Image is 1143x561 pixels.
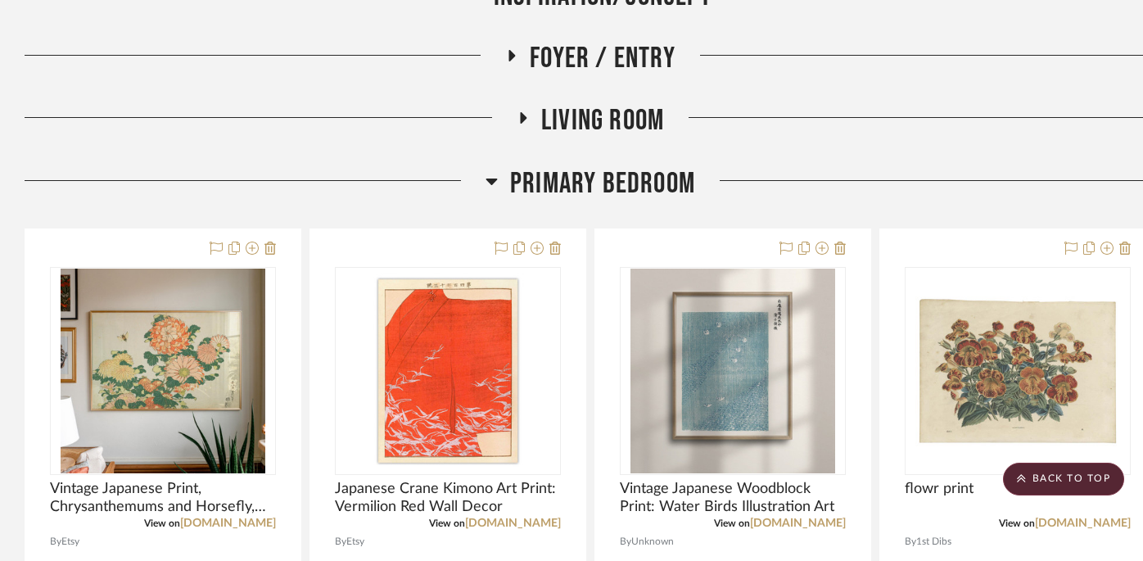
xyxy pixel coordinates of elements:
[631,534,674,550] span: Unknown
[335,534,346,550] span: By
[335,480,561,516] span: Japanese Crane Kimono Art Print: Vermilion Red Wall Decor
[630,269,835,473] img: Vintage Japanese Woodblock Print: Water Birds Illustration Art
[541,103,664,138] span: Living Room
[714,518,750,528] span: View on
[510,166,695,201] span: Primary Bedroom
[905,480,974,498] span: flowr print
[50,480,276,516] span: Vintage Japanese Print, Chrysanthemums and Horsefly, Floral Home Decor, Japanese Art, Living Room...
[180,518,276,529] a: [DOMAIN_NAME]
[905,534,916,550] span: By
[620,534,631,550] span: By
[50,534,61,550] span: By
[429,518,465,528] span: View on
[465,518,561,529] a: [DOMAIN_NAME]
[61,269,265,473] img: Vintage Japanese Print, Chrysanthemums and Horsefly, Floral Home Decor, Japanese Art, Living Room...
[915,269,1120,473] img: flowr print
[346,269,550,473] img: Japanese Crane Kimono Art Print: Vermilion Red Wall Decor
[1003,463,1124,495] scroll-to-top-button: BACK TO TOP
[620,480,846,516] span: Vintage Japanese Woodblock Print: Water Birds Illustration Art
[61,534,79,550] span: Etsy
[916,534,951,550] span: 1st Dibs
[144,518,180,528] span: View on
[999,518,1035,528] span: View on
[346,534,364,550] span: Etsy
[1035,518,1131,529] a: [DOMAIN_NAME]
[750,518,846,529] a: [DOMAIN_NAME]
[530,41,675,76] span: Foyer / Entry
